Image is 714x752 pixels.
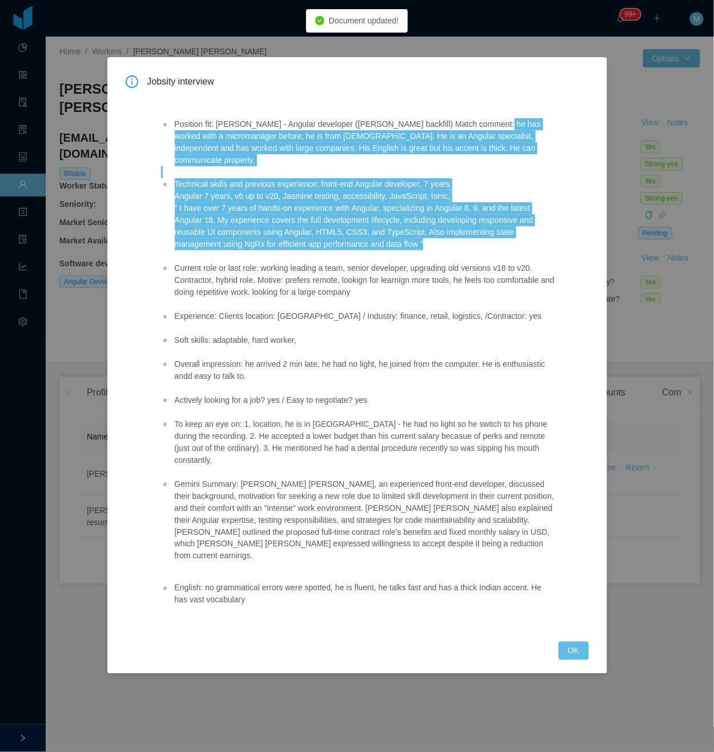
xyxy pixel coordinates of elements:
li: Overall impression: he arrived 2 min late, he had no light, he joined from the computer. He is en... [173,358,557,382]
li: Technical skills and previous experience: front-end Angular developer, 7 years Angular 7 years, v... [173,178,557,250]
i: icon: check-circle [315,16,324,25]
i: icon: info-circle [126,75,138,88]
li: Gemini Summary: [PERSON_NAME] [PERSON_NAME], an experienced front-end developer, discussed their ... [173,478,557,562]
li: Actively looking for a job? yes / Easy to negotiate? yes [173,394,557,406]
li: Current role or last role: working leading a team, senior developer, upgrading old versions v18 t... [173,262,557,298]
li: To keep an eye on: 1. location, he is in [GEOGRAPHIC_DATA] - he had no light so he switch to his ... [173,418,557,466]
li: English: no grammatical errors were spotted, he is fluent, he talks fast and has a thick Indian a... [173,582,557,606]
li: Experience: Clients location: [GEOGRAPHIC_DATA] / Industry: finance, retail, logistics, /Contract... [173,310,557,322]
span: Jobsity interview [147,75,589,88]
span: Document updated! [329,16,399,25]
li: Position fit: [PERSON_NAME] - Angular developer ([PERSON_NAME] backfill) Match comment: he has wo... [173,118,557,166]
button: OK [559,642,588,660]
li: Soft skills: adaptable, hard worker, [173,334,557,346]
